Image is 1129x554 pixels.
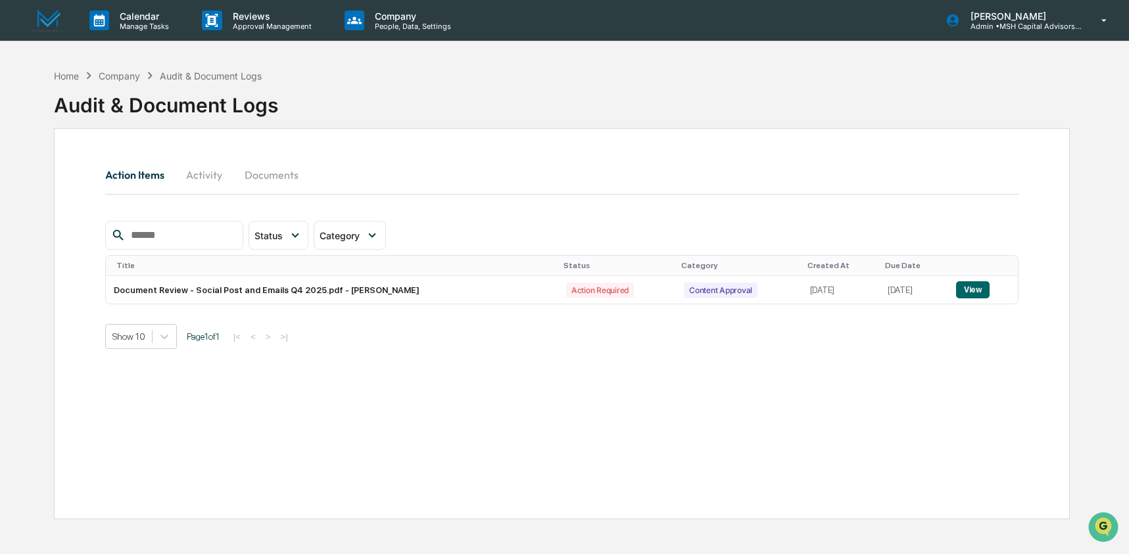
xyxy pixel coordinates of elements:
div: Title [116,261,553,270]
button: > [262,331,275,342]
p: [PERSON_NAME] [960,11,1082,22]
div: Start new chat [45,101,216,114]
button: |< [229,331,245,342]
p: Admin • MSH Capital Advisors LLC - RIA [960,22,1082,31]
div: Audit & Document Logs [160,70,262,81]
div: 🗄️ [95,167,106,177]
a: 🗄️Attestations [90,160,168,184]
button: >| [277,331,292,342]
div: Action Required [566,283,634,298]
span: Data Lookup [26,191,83,204]
div: Audit & Document Logs [54,83,278,117]
button: < [247,331,260,342]
span: Page 1 of 1 [187,331,220,342]
span: Preclearance [26,166,85,179]
div: Category [681,261,797,270]
button: Activity [175,159,234,191]
div: Due Date [885,261,943,270]
div: Status [564,261,671,270]
img: logo [32,9,63,32]
p: Calendar [109,11,176,22]
p: People, Data, Settings [364,22,458,31]
div: Home [54,70,79,81]
a: 🖐️Preclearance [8,160,90,184]
iframe: Open customer support [1087,511,1122,546]
span: Pylon [131,223,159,233]
img: 1746055101610-c473b297-6a78-478c-a979-82029cc54cd1 [13,101,37,124]
p: Approval Management [222,22,318,31]
button: View [956,281,990,298]
button: Start new chat [224,104,239,120]
div: Company [99,70,140,81]
div: secondary tabs example [105,159,1019,191]
p: Company [364,11,458,22]
a: 🔎Data Lookup [8,185,88,209]
td: Document Review - Social Post and Emails Q4 2025.pdf - [PERSON_NAME] [106,276,558,304]
p: Manage Tasks [109,22,176,31]
div: 🔎 [13,192,24,202]
div: We're available if you need us! [45,114,166,124]
button: Action Items [105,159,175,191]
span: Status [254,230,283,241]
div: Created At [807,261,875,270]
button: Documents [234,159,309,191]
p: Reviews [222,11,318,22]
div: Content Approval [684,283,757,298]
div: 🖐️ [13,167,24,177]
span: Category [320,230,360,241]
a: Powered byPylon [93,222,159,233]
a: View [956,285,990,294]
td: [DATE] [880,276,948,304]
span: Attestations [108,166,163,179]
td: [DATE] [802,276,880,304]
p: How can we help? [13,28,239,49]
